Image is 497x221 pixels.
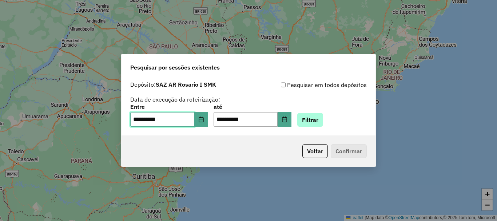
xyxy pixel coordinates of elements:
div: Pesquisar em todos depósitos [249,80,367,89]
button: Voltar [302,144,328,158]
strong: SAZ AR Rosario I SMK [156,81,216,88]
label: Entre [130,102,208,111]
label: Data de execução da roteirização: [130,95,220,104]
label: até [214,102,291,111]
button: Filtrar [297,113,323,127]
button: Choose Date [278,112,291,127]
span: Pesquisar por sessões existentes [130,63,220,72]
label: Depósito: [130,80,216,89]
button: Choose Date [194,112,208,127]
